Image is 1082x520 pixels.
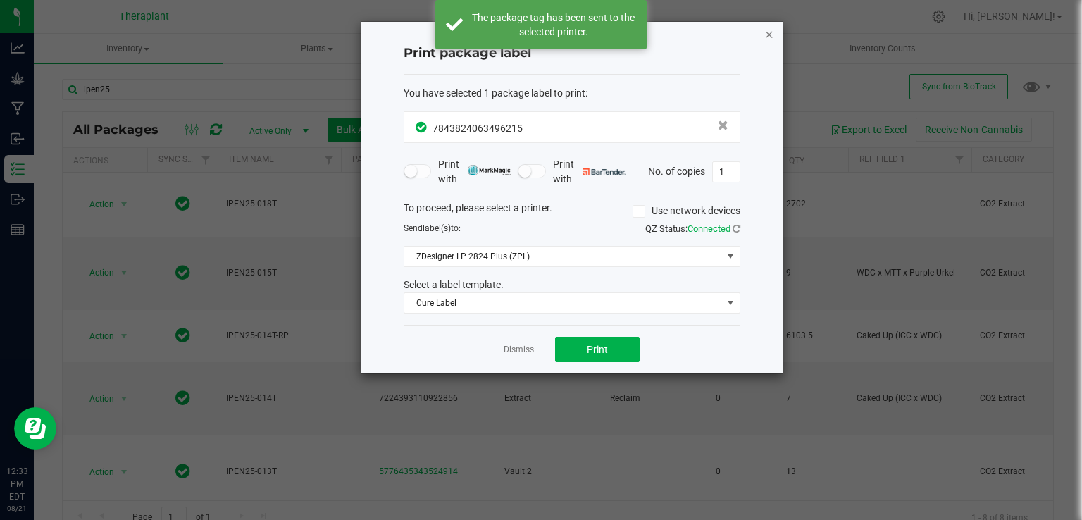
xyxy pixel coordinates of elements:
span: Send to: [404,223,461,233]
span: Connected [688,223,730,234]
label: Use network devices [633,204,740,218]
a: Dismiss [504,344,534,356]
img: bartender.png [583,168,626,175]
span: label(s) [423,223,451,233]
span: In Sync [416,120,429,135]
div: Select a label template. [393,278,751,292]
div: : [404,86,740,101]
span: Cure Label [404,293,722,313]
span: ZDesigner LP 2824 Plus (ZPL) [404,247,722,266]
span: Print with [553,157,626,187]
span: Print with [438,157,511,187]
iframe: Resource center [14,407,56,450]
span: Print [587,344,608,355]
span: No. of copies [648,165,705,176]
span: QZ Status: [645,223,740,234]
div: To proceed, please select a printer. [393,201,751,222]
button: Print [555,337,640,362]
div: The package tag has been sent to the selected printer. [471,11,636,39]
h4: Print package label [404,44,740,63]
span: You have selected 1 package label to print [404,87,585,99]
span: 7843824063496215 [433,123,523,134]
img: mark_magic_cybra.png [468,165,511,175]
